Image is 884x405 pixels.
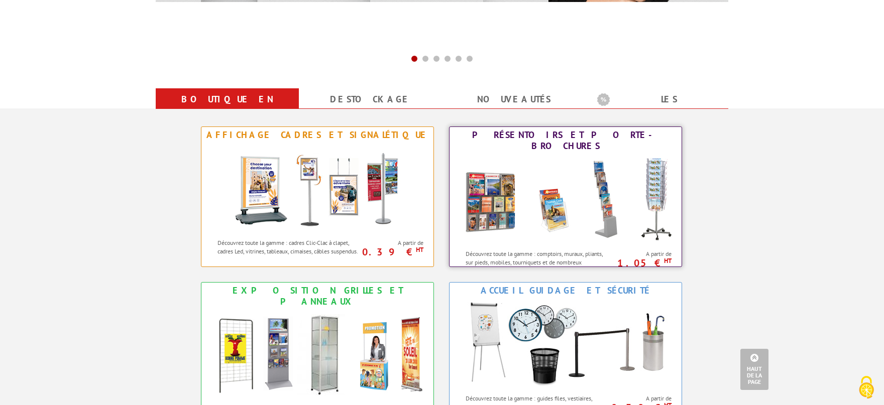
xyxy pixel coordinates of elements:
span: A partir de [612,250,672,258]
sup: HT [416,245,423,254]
div: Exposition Grilles et Panneaux [204,285,431,307]
a: Boutique en ligne [168,90,287,126]
a: nouveautés [454,90,573,108]
sup: HT [664,256,672,265]
div: Accueil Guidage et Sécurité [452,285,679,296]
p: Découvrez toute la gamme : cadres Clic-Clac à clapet, cadres Led, vitrines, tableaux, cimaises, c... [217,238,361,255]
img: Accueil Guidage et Sécurité [455,299,676,389]
img: Affichage Cadres et Signalétique [225,143,410,233]
a: Les promotions [597,90,716,126]
div: Affichage Cadres et Signalétique [204,129,431,141]
span: A partir de [612,394,672,402]
img: Cookies (fenêtre modale) [854,375,879,400]
a: Présentoirs et Porte-brochures Présentoirs et Porte-brochures Découvrez toute la gamme : comptoir... [449,126,682,267]
a: Destockage [311,90,430,108]
a: Haut de la page [740,349,768,390]
div: Présentoirs et Porte-brochures [452,129,679,152]
img: Exposition Grilles et Panneaux [207,310,428,400]
p: 1.05 € [607,260,672,266]
span: A partir de [364,239,423,247]
a: Affichage Cadres et Signalétique Affichage Cadres et Signalétique Découvrez toute la gamme : cadr... [201,126,434,267]
b: Les promotions [597,90,723,110]
img: Présentoirs et Porte-brochures [455,154,676,244]
p: 0.39 € [359,249,423,255]
button: Cookies (fenêtre modale) [849,371,884,405]
p: Découvrez toute la gamme : comptoirs, muraux, pliants, sur pieds, mobiles, tourniquets et de nomb... [466,249,609,275]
